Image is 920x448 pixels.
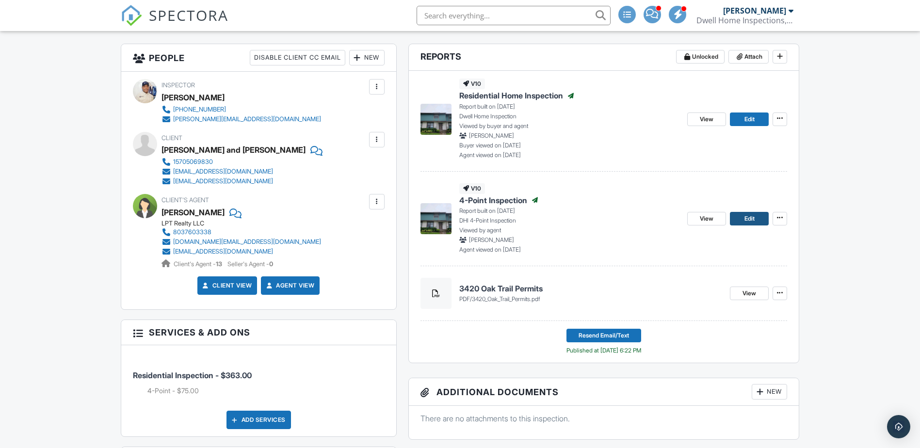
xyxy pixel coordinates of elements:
span: Seller's Agent - [227,260,273,268]
div: New [752,384,787,400]
li: Add on: 4-Point [147,386,385,396]
div: [PERSON_NAME] [161,90,225,105]
a: Agent View [264,281,314,290]
div: LPT Realty LLC [161,220,329,227]
h3: Services & Add ons [121,320,396,345]
img: The Best Home Inspection Software - Spectora [121,5,142,26]
span: Client's Agent - [174,260,224,268]
span: Client's Agent [161,196,209,204]
li: Service: Residential Inspection [133,352,385,403]
strong: 13 [216,260,222,268]
div: [EMAIL_ADDRESS][DOMAIN_NAME] [173,177,273,185]
span: Inspector [161,81,195,89]
a: 8037603338 [161,227,321,237]
div: 8037603338 [173,228,211,236]
div: 15705069830 [173,158,213,166]
h3: Additional Documents [409,378,799,406]
strong: 0 [269,260,273,268]
a: [EMAIL_ADDRESS][DOMAIN_NAME] [161,176,315,186]
div: [PERSON_NAME] and [PERSON_NAME] [161,143,306,157]
a: [PHONE_NUMBER] [161,105,321,114]
a: [DOMAIN_NAME][EMAIL_ADDRESS][DOMAIN_NAME] [161,237,321,247]
a: [PERSON_NAME][EMAIL_ADDRESS][DOMAIN_NAME] [161,114,321,124]
a: [PERSON_NAME] [161,205,225,220]
span: Residential Inspection - $363.00 [133,370,252,380]
a: SPECTORA [121,13,228,33]
p: There are no attachments to this inspection. [420,413,788,424]
div: New [349,50,385,65]
h3: People [121,44,396,72]
div: Dwell Home Inspections, LLC [696,16,793,25]
div: [PERSON_NAME][EMAIL_ADDRESS][DOMAIN_NAME] [173,115,321,123]
a: Client View [201,281,252,290]
div: [EMAIL_ADDRESS][DOMAIN_NAME] [173,168,273,176]
a: [EMAIL_ADDRESS][DOMAIN_NAME] [161,247,321,256]
a: [EMAIL_ADDRESS][DOMAIN_NAME] [161,167,315,176]
div: [DOMAIN_NAME][EMAIL_ADDRESS][DOMAIN_NAME] [173,238,321,246]
input: Search everything... [417,6,611,25]
span: Client [161,134,182,142]
div: Add Services [226,411,291,429]
div: [PERSON_NAME] [723,6,786,16]
a: 15705069830 [161,157,315,167]
span: SPECTORA [149,5,228,25]
div: Disable Client CC Email [250,50,345,65]
div: [PHONE_NUMBER] [173,106,226,113]
div: Open Intercom Messenger [887,415,910,438]
div: [EMAIL_ADDRESS][DOMAIN_NAME] [173,248,273,256]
